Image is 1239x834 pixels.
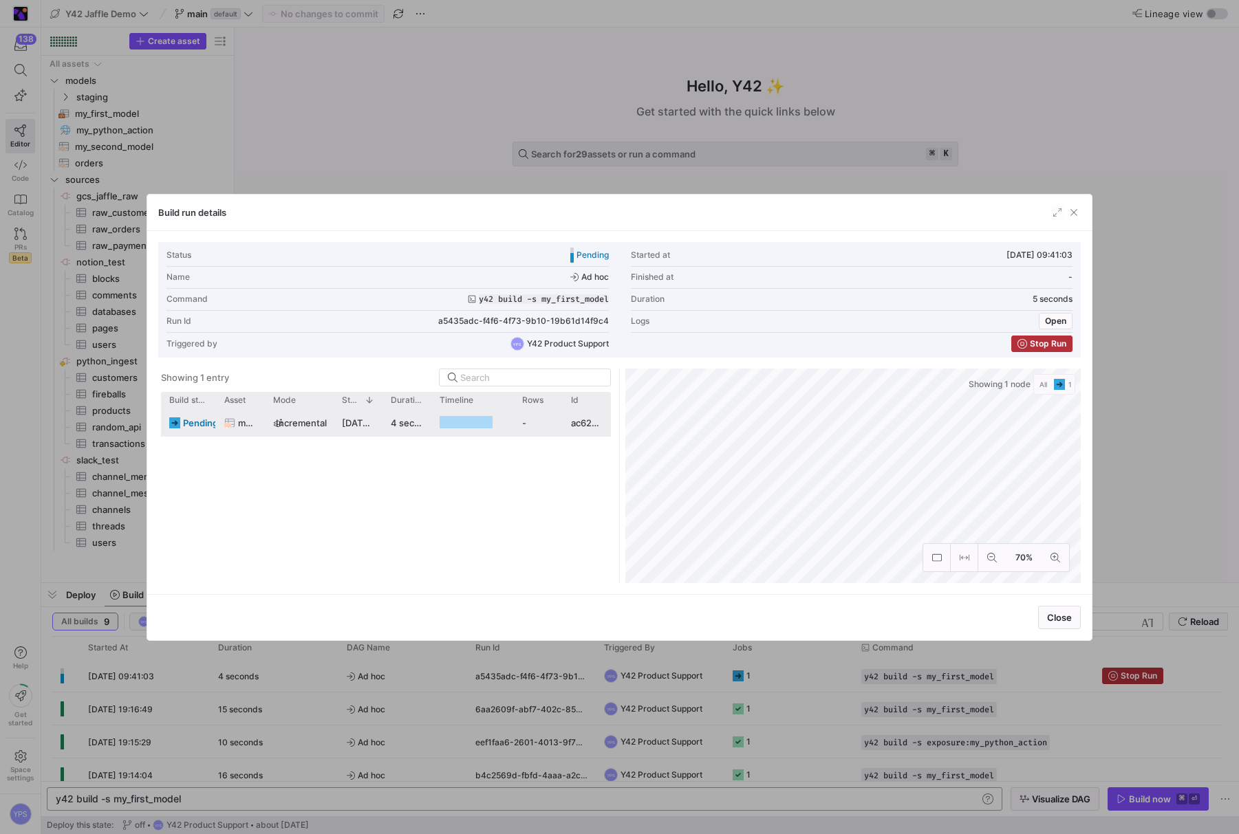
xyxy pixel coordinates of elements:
[563,409,611,436] div: ac624baa-20c4-48f8-9715-e2eaaa9aaf14
[183,410,218,437] span: pending
[522,395,543,405] span: Rows
[166,294,208,304] div: Command
[166,316,191,326] div: Run Id
[577,250,609,260] span: Pending
[460,372,602,383] input: Search
[391,417,435,428] y42-duration: 4 seconds
[1047,612,1072,623] span: Close
[631,316,649,326] div: Logs
[169,395,208,405] span: Build status
[438,316,609,326] span: a5435adc-f4f6-4f73-9b10-19b61d14f9c4
[631,250,670,260] div: Started at
[1039,379,1047,390] span: All
[342,395,359,405] span: Started at
[1045,316,1066,326] span: Open
[1068,380,1072,388] span: 1
[1038,606,1081,629] button: Close
[479,294,609,304] span: y42 build -s my_first_model
[238,410,257,437] span: my_first_model
[1013,550,1035,565] span: 70%
[1039,313,1073,329] button: Open
[440,395,473,405] span: Timeline
[166,272,190,282] div: Name
[166,339,217,349] div: Triggered by
[276,410,327,437] span: incremental
[1033,294,1073,304] y42-duration: 5 seconds
[1068,272,1073,282] span: -
[273,395,296,405] span: Mode
[342,417,412,428] span: [DATE] 09:41:04
[570,272,609,282] span: Ad hoc
[391,395,423,405] span: Duration
[224,395,246,405] span: Asset
[1030,339,1066,349] span: Stop Run
[631,272,674,282] div: Finished at
[161,372,229,383] div: Showing 1 entry
[1006,250,1073,260] span: [DATE] 09:41:03
[514,409,563,436] div: -
[158,207,226,218] h3: Build run details
[1011,336,1073,352] button: Stop Run
[166,250,191,260] div: Status
[510,337,524,351] div: YPS
[571,395,579,405] span: Id
[631,294,665,304] div: Duration
[969,380,1033,389] span: Showing 1 node
[527,339,609,349] span: Y42 Product Support
[1006,544,1042,571] button: 70%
